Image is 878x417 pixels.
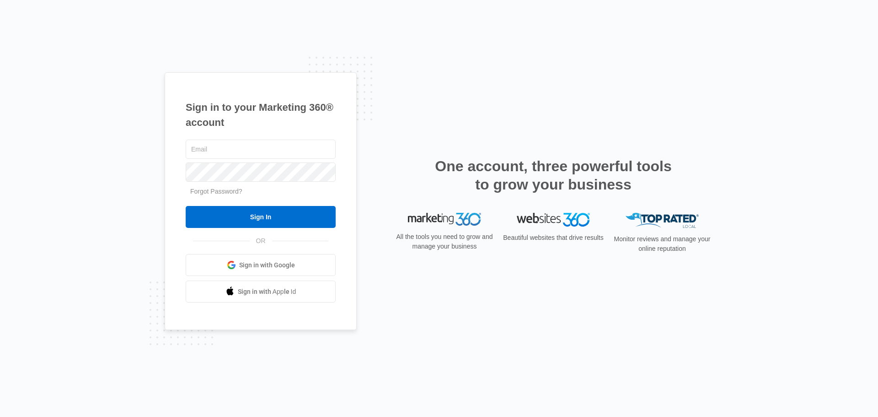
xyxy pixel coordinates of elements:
[250,236,272,246] span: OR
[239,260,295,270] span: Sign in with Google
[186,206,336,228] input: Sign In
[502,233,605,243] p: Beautiful websites that drive results
[186,254,336,276] a: Sign in with Google
[626,213,699,228] img: Top Rated Local
[238,287,296,297] span: Sign in with Apple Id
[190,188,242,195] a: Forgot Password?
[393,232,496,251] p: All the tools you need to grow and manage your business
[408,213,481,226] img: Marketing 360
[186,100,336,130] h1: Sign in to your Marketing 360® account
[186,140,336,159] input: Email
[517,213,590,226] img: Websites 360
[186,281,336,303] a: Sign in with Apple Id
[432,157,675,194] h2: One account, three powerful tools to grow your business
[611,234,713,254] p: Monitor reviews and manage your online reputation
